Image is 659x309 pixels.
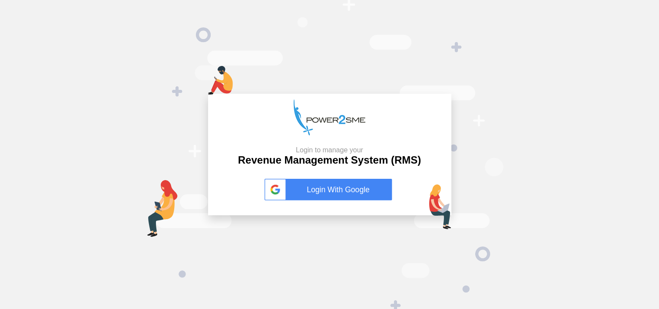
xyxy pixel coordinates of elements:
[262,170,397,210] button: Login With Google
[238,146,421,167] h2: Revenue Management System (RMS)
[294,99,365,135] img: p2s_logo.png
[429,184,451,229] img: lap-login.png
[147,180,178,237] img: tab-login.png
[265,179,395,201] a: Login With Google
[238,146,421,154] small: Login to manage your
[208,66,233,95] img: mob-login.png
